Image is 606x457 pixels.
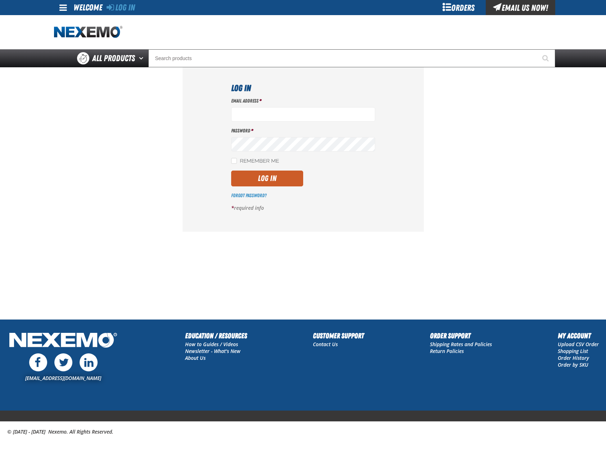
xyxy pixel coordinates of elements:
[185,348,241,354] a: Newsletter - What's New
[7,330,119,352] img: Nexemo Logo
[185,330,247,341] h2: Education / Resources
[231,127,375,134] label: Password
[558,341,599,348] a: Upload CSV Order
[558,354,589,361] a: Order History
[231,171,303,186] button: Log In
[313,330,364,341] h2: Customer Support
[430,348,464,354] a: Return Policies
[54,26,122,39] img: Nexemo logo
[231,82,375,95] h1: Log In
[231,193,266,198] a: Forgot Password?
[313,341,338,348] a: Contact Us
[430,330,492,341] h2: Order Support
[185,341,238,348] a: How to Guides / Videos
[148,49,555,67] input: Search
[136,49,148,67] button: Open All Products pages
[430,341,492,348] a: Shipping Rates and Policies
[558,330,599,341] h2: My Account
[231,98,375,104] label: Email Address
[92,52,135,65] span: All Products
[107,3,135,13] a: Log In
[231,158,279,165] label: Remember Me
[537,49,555,67] button: Start Searching
[558,348,588,354] a: Shopping List
[558,361,588,368] a: Order by SKU
[25,375,101,381] a: [EMAIL_ADDRESS][DOMAIN_NAME]
[54,26,122,39] a: Home
[231,205,375,212] p: required info
[231,158,237,164] input: Remember Me
[185,354,206,361] a: About Us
